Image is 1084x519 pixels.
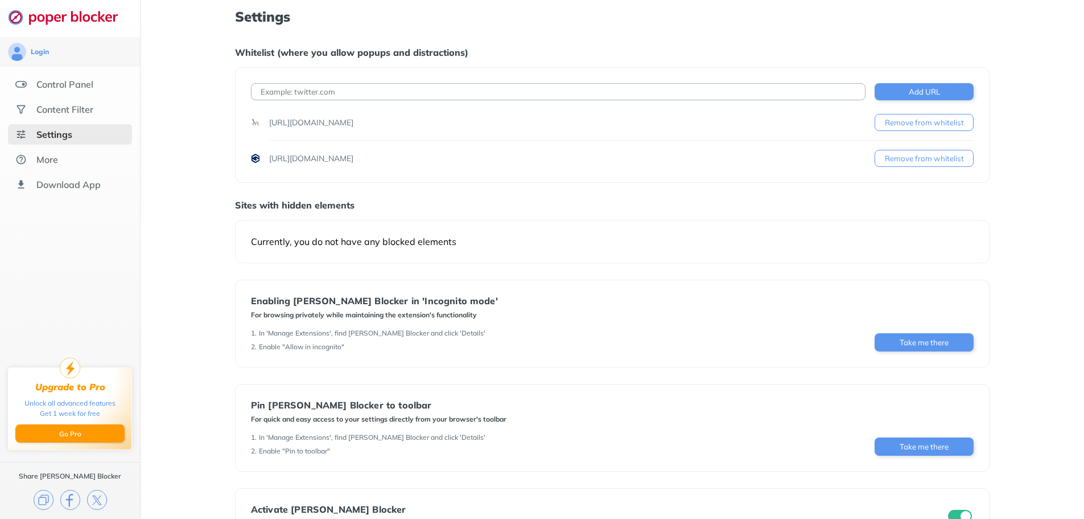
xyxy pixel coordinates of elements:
[8,9,130,25] img: logo-webpage.svg
[269,153,353,164] div: [URL][DOMAIN_NAME]
[259,447,330,456] div: Enable "Pin to toolbar"
[24,398,116,408] div: Unlock all advanced features
[259,342,344,352] div: Enable "Allow in incognito"
[15,154,27,165] img: about.svg
[259,329,485,338] div: In 'Manage Extensions', find [PERSON_NAME] Blocker and click 'Details'
[251,504,406,514] div: Activate [PERSON_NAME] Blocker
[251,118,260,127] img: favicons
[875,333,974,352] button: Take me there
[36,79,93,90] div: Control Panel
[60,490,80,510] img: facebook.svg
[251,236,974,247] div: Currently, you do not have any blocked elements
[269,117,353,128] div: [URL][DOMAIN_NAME]
[36,104,93,115] div: Content Filter
[875,150,974,167] button: Remove from whitelist
[259,433,485,442] div: In 'Manage Extensions', find [PERSON_NAME] Blocker and click 'Details'
[36,154,58,165] div: More
[235,47,990,58] div: Whitelist (where you allow popups and distractions)
[251,310,498,320] div: For browsing privately while maintaining the extension's functionality
[15,179,27,190] img: download-app.svg
[251,83,865,100] input: Example: twitter.com
[31,47,49,56] div: Login
[875,114,974,131] button: Remove from whitelist
[15,424,125,443] button: Go Pro
[251,400,506,410] div: Pin [PERSON_NAME] Blocker to toolbar
[251,329,257,338] div: 1 .
[875,438,974,456] button: Take me there
[36,129,72,140] div: Settings
[87,490,107,510] img: x.svg
[251,296,498,306] div: Enabling [PERSON_NAME] Blocker in 'Incognito mode'
[36,179,101,190] div: Download App
[251,433,257,442] div: 1 .
[8,43,26,61] img: avatar.svg
[235,199,990,211] div: Sites with hidden elements
[15,79,27,90] img: features.svg
[19,472,121,481] div: Share [PERSON_NAME] Blocker
[60,358,80,378] img: upgrade-to-pro.svg
[251,447,257,456] div: 2 .
[235,9,990,24] h1: Settings
[15,104,27,115] img: social.svg
[35,382,105,393] div: Upgrade to Pro
[15,129,27,140] img: settings-selected.svg
[34,490,53,510] img: copy.svg
[251,415,506,424] div: For quick and easy access to your settings directly from your browser's toolbar
[251,154,260,163] img: favicons
[251,342,257,352] div: 2 .
[40,408,100,419] div: Get 1 week for free
[875,83,974,100] button: Add URL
